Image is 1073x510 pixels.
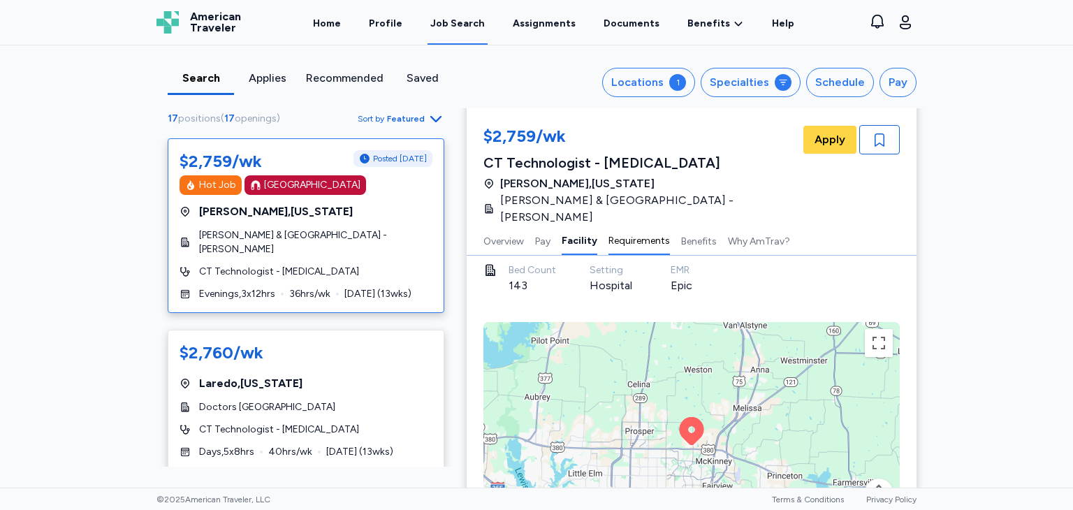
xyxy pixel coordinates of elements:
[358,110,444,127] button: Sort byFeatured
[235,112,277,124] span: openings
[865,329,893,357] button: Toggle fullscreen view
[289,287,330,301] span: 36 hrs/wk
[483,153,801,173] div: CT Technologist - [MEDICAL_DATA]
[180,342,263,364] div: $2,760/wk
[710,74,769,91] div: Specialties
[430,17,485,31] div: Job Search
[373,153,427,164] span: Posted [DATE]
[671,277,718,294] div: Epic
[865,479,893,507] button: Map camera controls
[344,287,411,301] span: [DATE] ( 13 wks)
[264,178,360,192] div: [GEOGRAPHIC_DATA]
[879,68,917,97] button: Pay
[326,445,393,459] span: [DATE] ( 13 wks)
[602,68,695,97] button: Locations1
[306,70,384,87] div: Recommended
[509,263,556,277] div: Bed Count
[168,112,286,126] div: ( )
[590,263,637,277] div: Setting
[687,17,730,31] span: Benefits
[687,17,744,31] a: Benefits
[156,494,270,505] span: © 2025 American Traveler, LLC
[608,226,670,255] button: Requirements
[562,226,597,255] button: Facility
[156,11,179,34] img: Logo
[199,423,359,437] span: CT Technologist - [MEDICAL_DATA]
[535,226,550,255] button: Pay
[199,265,359,279] span: CT Technologist - [MEDICAL_DATA]
[611,74,664,91] div: Locations
[199,287,275,301] span: Evenings , 3 x 12 hrs
[772,495,844,504] a: Terms & Conditions
[509,277,556,294] div: 143
[178,112,221,124] span: positions
[483,226,524,255] button: Overview
[199,228,432,256] span: [PERSON_NAME] & [GEOGRAPHIC_DATA] - [PERSON_NAME]
[224,112,235,124] span: 17
[866,495,917,504] a: Privacy Policy
[500,192,792,226] span: [PERSON_NAME] & [GEOGRAPHIC_DATA] - [PERSON_NAME]
[168,112,178,124] span: 17
[173,70,228,87] div: Search
[803,126,856,154] button: Apply
[190,11,241,34] span: American Traveler
[483,125,801,150] div: $2,759/wk
[180,150,262,173] div: $2,759/wk
[806,68,874,97] button: Schedule
[500,175,655,192] span: [PERSON_NAME] , [US_STATE]
[590,277,637,294] div: Hospital
[199,375,302,392] span: Laredo , [US_STATE]
[387,113,425,124] span: Featured
[815,131,845,148] span: Apply
[701,68,801,97] button: Specialties
[428,1,488,45] a: Job Search
[815,74,865,91] div: Schedule
[199,203,353,220] span: [PERSON_NAME] , [US_STATE]
[199,400,335,414] span: Doctors [GEOGRAPHIC_DATA]
[669,74,686,91] div: 1
[681,226,717,255] button: Benefits
[358,113,384,124] span: Sort by
[268,445,312,459] span: 40 hrs/wk
[889,74,907,91] div: Pay
[199,445,254,459] span: Days , 5 x 8 hrs
[671,263,718,277] div: EMR
[240,70,295,87] div: Applies
[199,178,236,192] div: Hot Job
[728,226,790,255] button: Why AmTrav?
[395,70,450,87] div: Saved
